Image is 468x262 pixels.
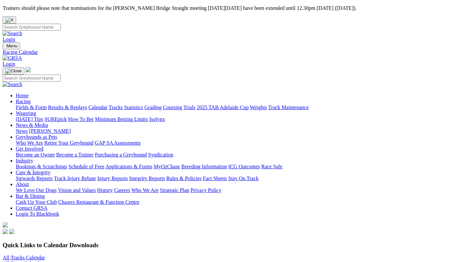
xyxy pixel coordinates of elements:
input: Search [3,75,61,82]
div: Care & Integrity [16,176,465,181]
a: Purchasing a Greyhound [95,152,147,157]
a: Greyhounds as Pets [16,134,57,140]
a: Isolynx [149,116,165,122]
img: logo-grsa-white.png [3,222,8,227]
a: Become an Owner [16,152,55,157]
div: Greyhounds as Pets [16,140,465,146]
a: Care & Integrity [16,170,51,175]
a: Racing [16,99,31,104]
a: Breeding Information [181,164,227,169]
a: Privacy Policy [190,187,221,193]
img: GRSA [3,55,22,61]
a: [PERSON_NAME] [29,128,71,134]
div: Wagering [16,116,465,122]
a: History [97,187,113,193]
img: twitter.svg [9,229,14,234]
a: Contact GRSA [16,205,47,211]
a: How To Bet [68,116,94,122]
a: Applications & Forms [105,164,152,169]
a: Login To Blackbook [16,211,59,217]
a: Tracks [109,105,123,110]
a: Results & Replays [48,105,87,110]
a: ICG Outcomes [228,164,260,169]
a: Minimum Betting Limits [95,116,148,122]
img: Search [3,82,22,87]
a: Fields & Form [16,105,47,110]
a: Home [16,93,29,98]
div: Get Involved [16,152,465,158]
a: Login [3,61,15,67]
a: Trials [183,105,195,110]
a: Race Safe [261,164,282,169]
a: About [16,181,29,187]
a: Industry [16,158,33,163]
a: Fact Sheets [203,176,227,181]
a: News [16,128,28,134]
a: Coursing [163,105,182,110]
a: Retire Your Greyhound [44,140,94,146]
img: Search [3,31,22,36]
a: Grading [145,105,162,110]
a: Get Involved [16,146,43,152]
a: Syndication [148,152,173,157]
a: Wagering [16,110,36,116]
a: Calendar [88,105,107,110]
a: [DATE] Tips [16,116,43,122]
a: Login [3,36,15,42]
img: Close [5,68,22,74]
a: Bar & Dining [16,193,45,199]
a: MyOzChase [154,164,180,169]
div: Bar & Dining [16,199,465,205]
a: All Tracks Calendar [3,255,45,260]
a: Stay On Track [228,176,258,181]
span: Menu [7,43,17,48]
a: Rules & Policies [166,176,202,181]
input: Search [3,24,61,31]
h3: Quick Links to Calendar Downloads [3,242,465,249]
button: Toggle navigation [3,67,24,75]
a: 2025 TAB Adelaide Cup [197,105,249,110]
button: Toggle navigation [3,42,20,49]
a: SUREpick [44,116,67,122]
a: Weights [250,105,267,110]
img: facebook.svg [3,229,8,234]
a: Schedule of Fees [68,164,104,169]
a: Cash Up Your Club [16,199,57,205]
div: News & Media [16,128,465,134]
a: Become a Trainer [56,152,94,157]
div: Industry [16,164,465,170]
a: Stewards Reports [16,176,53,181]
a: Racing Calendar [3,49,465,55]
a: GAP SA Assessments [95,140,141,146]
img: X [5,17,13,23]
img: logo-grsa-white.png [26,67,31,72]
a: Vision and Values [58,187,96,193]
p: Trainers should please note that nominations for the [PERSON_NAME] Bridge Straight meeting [DATE]... [3,5,465,11]
a: Bookings & Scratchings [16,164,67,169]
a: Strategic Plan [160,187,189,193]
a: We Love Our Dogs [16,187,56,193]
a: Who We Are [131,187,159,193]
div: Racing [16,105,465,110]
a: Track Injury Rebate [54,176,96,181]
a: Track Maintenance [268,105,309,110]
a: Careers [114,187,130,193]
button: Close [3,16,16,24]
a: Chasers Restaurant & Function Centre [58,199,139,205]
a: News & Media [16,122,48,128]
a: Injury Reports [97,176,128,181]
a: Who We Are [16,140,43,146]
a: Integrity Reports [129,176,165,181]
a: Statistics [124,105,143,110]
div: About [16,187,465,193]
